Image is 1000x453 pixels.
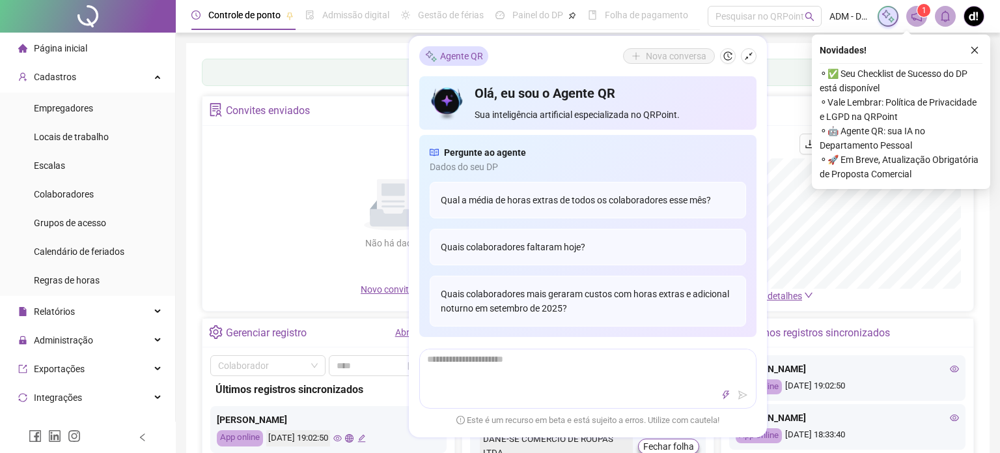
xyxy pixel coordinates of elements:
[829,9,870,23] span: ADM - DANE-SE
[939,10,951,22] span: bell
[18,364,27,373] span: export
[917,4,930,17] sup: 1
[805,139,815,149] span: download
[34,189,94,199] span: Colaboradores
[430,160,746,174] span: Dados do seu DP
[820,153,982,181] span: ⚬ 🚀 Em Breve, Atualização Obrigatória de Proposta Comercial
[215,381,441,398] div: Últimos registros sincronizados
[333,434,342,443] span: eye
[18,72,27,81] span: user-add
[745,322,890,344] div: Últimos registros sincronizados
[138,433,147,442] span: left
[736,379,959,394] div: [DATE] 19:02:50
[444,145,526,160] span: Pergunte ao agente
[34,392,82,403] span: Integrações
[361,284,426,295] span: Novo convite
[419,46,488,66] div: Agente QR
[286,12,294,20] span: pushpin
[735,387,751,403] button: send
[34,160,65,171] span: Escalas
[418,10,484,20] span: Gestão de férias
[68,430,81,443] span: instagram
[512,10,563,20] span: Painel do DP
[18,393,27,402] span: sync
[950,364,959,373] span: eye
[805,12,814,22] span: search
[964,7,984,26] img: 64585
[430,84,464,122] img: icon
[226,100,310,122] div: Convites enviados
[430,182,746,218] div: Qual a média de horas extras de todos os colaboradores esse mês?
[34,43,87,53] span: Página inicial
[208,10,281,20] span: Controle de ponto
[752,291,802,301] span: Ver detalhes
[475,84,746,102] h4: Olá, eu sou o Agente QR
[820,66,982,95] span: ⚬ ✅ Seu Checklist de Sucesso do DP está disponível
[395,327,448,338] a: Abrir registro
[333,236,453,250] div: Não há dados
[430,145,439,160] span: read
[18,336,27,345] span: lock
[48,430,61,443] span: linkedin
[495,10,505,20] span: dashboard
[34,132,109,142] span: Locais de trabalho
[322,10,389,20] span: Admissão digital
[820,43,867,57] span: Novidades !
[18,44,27,53] span: home
[911,10,923,22] span: notification
[752,291,813,301] a: Ver detalhes down
[723,51,732,61] span: history
[881,9,895,23] img: sparkle-icon.fc2bf0ac1784a2077858766a79e2daf3.svg
[820,124,982,153] span: ⚬ 🤖 Agente QR: sua IA no Departamento Pessoal
[820,95,982,124] span: ⚬ Vale Lembrar: Política de Privacidade e LGPD na QRPoint
[424,49,437,63] img: sparkle-icon.fc2bf0ac1784a2077858766a79e2daf3.svg
[430,229,746,265] div: Quais colaboradores faltaram hoje?
[623,48,715,64] button: Nova conversa
[34,364,85,374] span: Exportações
[475,108,746,122] span: Sua inteligência artificial especializada no QRPoint.
[430,276,746,327] div: Quais colaboradores mais geraram custos com horas extras e adicional noturno em setembro de 2025?
[226,322,307,344] div: Gerenciar registro
[34,218,106,228] span: Grupos de acesso
[29,430,42,443] span: facebook
[209,103,223,117] span: solution
[266,430,330,446] div: [DATE] 19:02:50
[970,46,979,55] span: close
[34,335,93,345] span: Administração
[744,51,753,61] span: shrink
[721,390,730,400] span: thunderbolt
[736,428,959,443] div: [DATE] 18:33:40
[34,103,93,113] span: Empregadores
[34,72,76,82] span: Cadastros
[605,10,688,20] span: Folha de pagamento
[217,430,263,446] div: App online
[736,362,959,376] div: [PERSON_NAME]
[305,10,314,20] span: file-done
[357,434,366,443] span: edit
[922,6,926,15] span: 1
[588,10,597,20] span: book
[568,12,576,20] span: pushpin
[34,421,85,431] span: Agente de IA
[18,307,27,316] span: file
[209,325,223,339] span: setting
[718,387,734,403] button: thunderbolt
[401,10,410,20] span: sun
[456,414,719,427] span: Este é um recurso em beta e está sujeito a erros. Utilize com cautela!
[804,291,813,300] span: down
[736,411,959,425] div: [PERSON_NAME]
[34,275,100,285] span: Regras de horas
[34,246,124,257] span: Calendário de feriados
[34,306,75,317] span: Relatórios
[217,413,440,427] div: [PERSON_NAME]
[345,434,354,443] span: global
[456,415,465,424] span: exclamation-circle
[191,10,201,20] span: clock-circle
[950,413,959,422] span: eye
